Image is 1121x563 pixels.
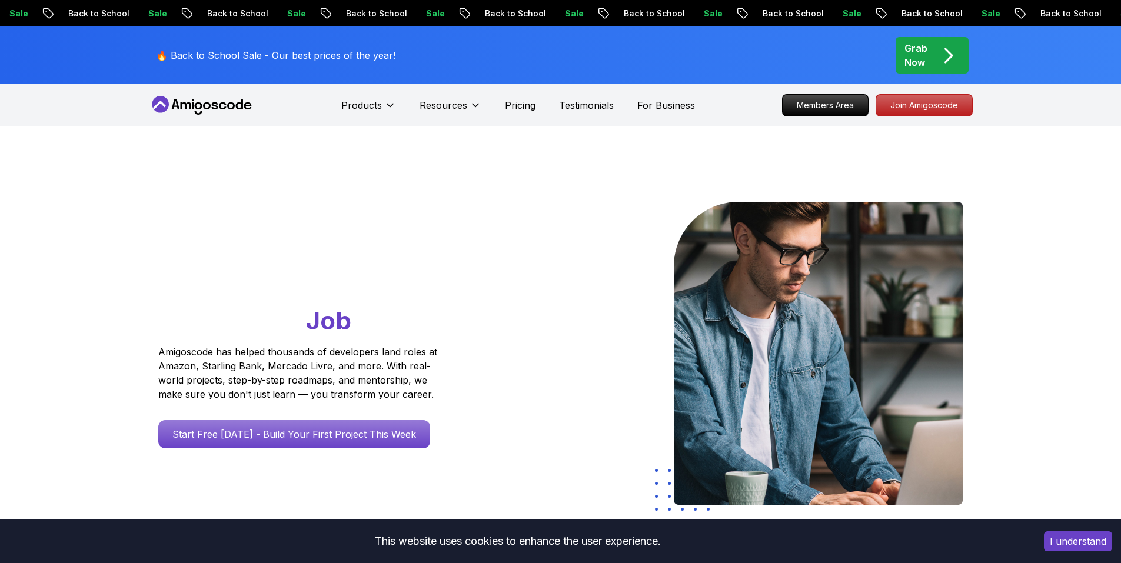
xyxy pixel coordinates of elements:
[158,345,441,401] p: Amigoscode has helped thousands of developers land roles at Amazon, Starling Bank, Mercado Livre,...
[341,98,396,122] button: Products
[420,98,467,112] p: Resources
[196,8,276,19] p: Back to School
[474,8,554,19] p: Back to School
[693,8,730,19] p: Sale
[158,202,483,338] h1: Go From Learning to Hired: Master Java, Spring Boot & Cloud Skills That Get You the
[341,98,382,112] p: Products
[674,202,963,505] img: hero
[637,98,695,112] a: For Business
[57,8,137,19] p: Back to School
[613,8,693,19] p: Back to School
[876,95,972,116] p: Join Amigoscode
[831,8,869,19] p: Sale
[276,8,314,19] p: Sale
[335,8,415,19] p: Back to School
[1029,8,1109,19] p: Back to School
[970,8,1008,19] p: Sale
[9,528,1026,554] div: This website uses cookies to enhance the user experience.
[554,8,591,19] p: Sale
[782,94,869,116] a: Members Area
[751,8,831,19] p: Back to School
[505,98,535,112] a: Pricing
[783,95,868,116] p: Members Area
[415,8,453,19] p: Sale
[904,41,927,69] p: Grab Now
[156,48,395,62] p: 🔥 Back to School Sale - Our best prices of the year!
[890,8,970,19] p: Back to School
[420,98,481,122] button: Resources
[137,8,175,19] p: Sale
[158,420,430,448] a: Start Free [DATE] - Build Your First Project This Week
[876,94,973,116] a: Join Amigoscode
[559,98,614,112] a: Testimonials
[306,305,351,335] span: Job
[1044,531,1112,551] button: Accept cookies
